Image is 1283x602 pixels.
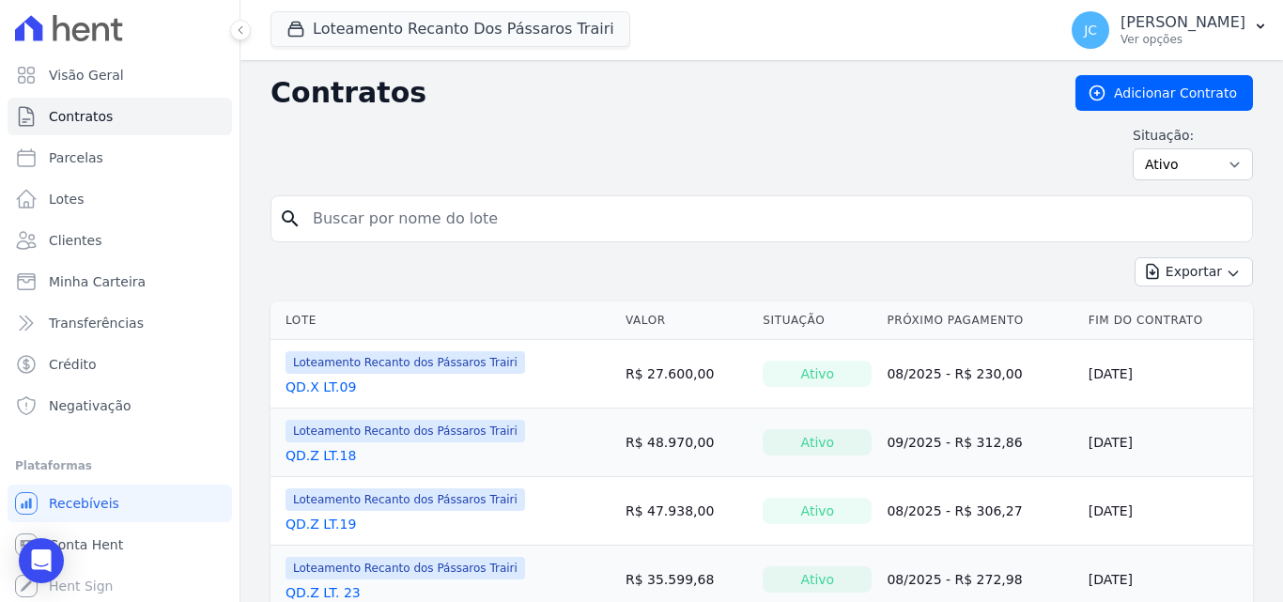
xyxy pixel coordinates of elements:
span: Loteamento Recanto dos Pássaros Trairi [286,420,525,442]
td: [DATE] [1081,340,1253,409]
td: R$ 27.600,00 [618,340,755,409]
a: QD.Z LT. 23 [286,583,361,602]
a: QD.Z LT.19 [286,515,356,533]
div: Ativo [763,361,872,387]
a: Lotes [8,180,232,218]
span: Transferências [49,314,144,332]
span: Loteamento Recanto dos Pássaros Trairi [286,557,525,579]
p: Ver opções [1121,32,1245,47]
td: [DATE] [1081,477,1253,546]
a: Parcelas [8,139,232,177]
span: Contratos [49,107,113,126]
span: Minha Carteira [49,272,146,291]
span: Crédito [49,355,97,374]
a: Contratos [8,98,232,135]
td: R$ 47.938,00 [618,477,755,546]
span: Conta Hent [49,535,123,554]
button: Loteamento Recanto Dos Pássaros Trairi [271,11,630,47]
a: 09/2025 - R$ 312,86 [887,435,1022,450]
button: Exportar [1135,257,1253,286]
label: Situação: [1133,126,1253,145]
button: JC [PERSON_NAME] Ver opções [1057,4,1283,56]
th: Lote [271,301,618,340]
a: QD.Z LT.18 [286,446,356,465]
th: Próximo Pagamento [879,301,1080,340]
p: [PERSON_NAME] [1121,13,1245,32]
a: Recebíveis [8,485,232,522]
a: 08/2025 - R$ 230,00 [887,366,1022,381]
div: Ativo [763,566,872,593]
span: Parcelas [49,148,103,167]
a: QD.X LT.09 [286,378,356,396]
div: Ativo [763,429,872,455]
span: Visão Geral [49,66,124,85]
th: Valor [618,301,755,340]
div: Plataformas [15,455,224,477]
a: Minha Carteira [8,263,232,301]
span: JC [1084,23,1097,37]
th: Situação [755,301,879,340]
i: search [279,208,301,230]
a: 08/2025 - R$ 306,27 [887,503,1022,518]
a: Adicionar Contrato [1075,75,1253,111]
th: Fim do Contrato [1081,301,1253,340]
span: Loteamento Recanto dos Pássaros Trairi [286,488,525,511]
a: 08/2025 - R$ 272,98 [887,572,1022,587]
h2: Contratos [271,76,1045,110]
a: Conta Hent [8,526,232,563]
a: Transferências [8,304,232,342]
span: Clientes [49,231,101,250]
td: [DATE] [1081,409,1253,477]
div: Open Intercom Messenger [19,538,64,583]
a: Visão Geral [8,56,232,94]
span: Recebíveis [49,494,119,513]
a: Crédito [8,346,232,383]
a: Negativação [8,387,232,424]
span: Loteamento Recanto dos Pássaros Trairi [286,351,525,374]
input: Buscar por nome do lote [301,200,1244,238]
span: Negativação [49,396,131,415]
td: R$ 48.970,00 [618,409,755,477]
div: Ativo [763,498,872,524]
a: Clientes [8,222,232,259]
span: Lotes [49,190,85,208]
